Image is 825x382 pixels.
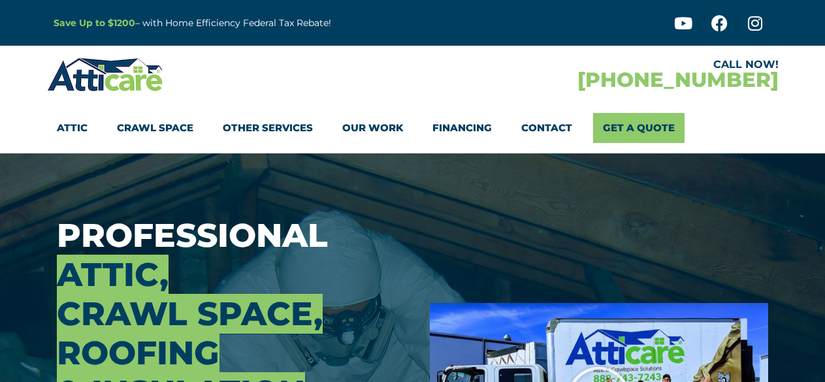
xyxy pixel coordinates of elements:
a: Other Services [223,113,313,143]
p: – with Home Efficiency Federal Tax Rebate! [54,16,477,31]
a: Contact [521,113,572,143]
a: Financing [432,113,492,143]
a: Our Work [342,113,403,143]
div: CALL NOW! [413,59,779,70]
a: Save Up to $1200 [54,17,135,29]
nav: Menu [57,113,769,143]
a: Attic [57,113,88,143]
a: Get A Quote [593,113,685,143]
span: Attic, Crawl Space, Roofing [57,255,323,373]
a: Crawl Space [117,113,193,143]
